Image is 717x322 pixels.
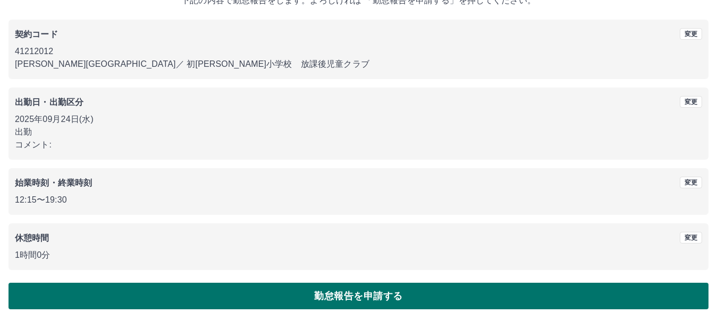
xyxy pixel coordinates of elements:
button: 変更 [680,96,702,108]
button: 変更 [680,28,702,40]
p: 1時間0分 [15,249,702,262]
b: 出勤日・出勤区分 [15,98,83,107]
b: 契約コード [15,30,58,39]
p: 12:15 〜 19:30 [15,194,702,206]
p: 2025年09月24日(水) [15,113,702,126]
p: 41212012 [15,45,702,58]
p: 出勤 [15,126,702,138]
button: 変更 [680,232,702,243]
b: 休憩時間 [15,233,49,242]
p: コメント: [15,138,702,151]
button: 変更 [680,177,702,188]
p: [PERSON_NAME][GEOGRAPHIC_DATA] ／ 初[PERSON_NAME]小学校 放課後児童クラブ [15,58,702,71]
button: 勤怠報告を申請する [9,283,708,309]
b: 始業時刻・終業時刻 [15,178,92,187]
